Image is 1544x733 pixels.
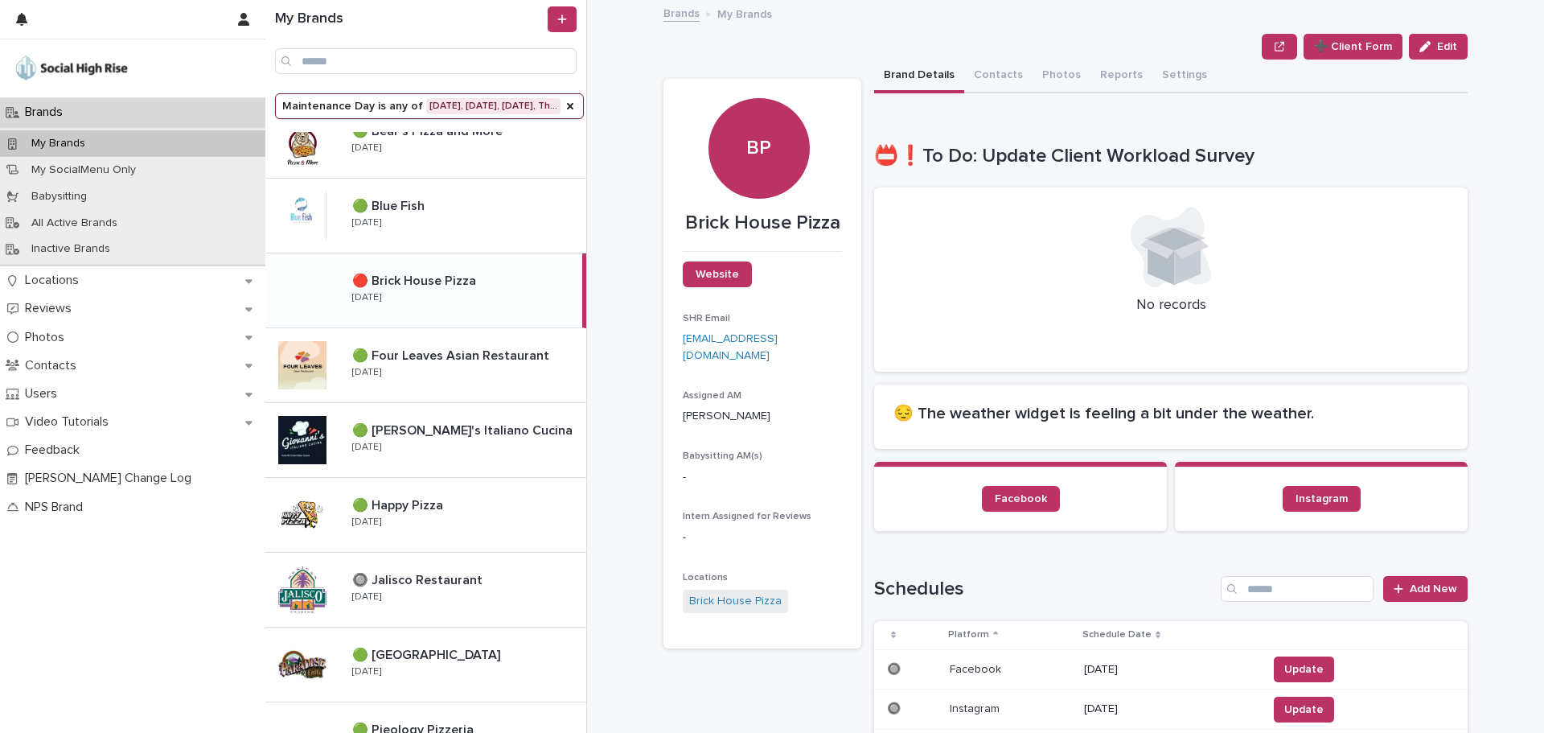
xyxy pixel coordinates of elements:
button: Update [1274,657,1334,682]
p: 🟢 [GEOGRAPHIC_DATA] [352,644,503,663]
p: Instagram [950,699,1003,716]
a: [EMAIL_ADDRESS][DOMAIN_NAME] [683,333,778,361]
tr: 🔘🔘 FacebookFacebook [DATE]Update [874,649,1468,690]
p: [DATE] [352,517,381,528]
p: [DATE] [352,142,381,154]
p: [DATE] [1084,663,1254,677]
img: o5DnuTxEQV6sW9jFYBBf [13,52,130,84]
p: Reviews [18,301,84,316]
p: Inactive Brands [18,242,123,256]
h1: My Brands [275,10,544,28]
p: [DATE] [352,666,381,677]
p: [DATE] [1084,702,1254,716]
span: Edit [1437,41,1457,52]
p: Locations [18,273,92,288]
h2: 😔 The weather widget is feeling a bit under the weather. [893,404,1448,423]
input: Search [1221,576,1374,602]
p: [DATE] [352,442,381,453]
p: [PERSON_NAME] Change Log [18,471,204,486]
button: ➕ Client Form [1304,34,1402,60]
a: Website [683,261,752,287]
p: NPS Brand [18,500,96,515]
p: 🟢 Happy Pizza [352,495,446,513]
button: Edit [1409,34,1468,60]
p: [PERSON_NAME] [683,408,842,425]
p: My Brands [18,137,98,150]
p: - [683,469,842,486]
input: Search [275,48,577,74]
span: Instagram [1296,493,1348,504]
p: No records [893,297,1448,315]
p: Babysitting [18,190,100,204]
span: ➕ Client Form [1314,39,1392,55]
p: Photos [18,330,77,345]
p: Platform [948,626,989,644]
p: Brands [18,105,76,120]
p: 🟢 Four Leaves Asian Restaurant [352,345,552,364]
a: Brick House Pizza [689,593,782,610]
div: BP [708,36,809,160]
p: Feedback [18,443,92,458]
p: Contacts [18,358,89,373]
p: 🔘 [887,660,904,677]
p: - [683,529,842,546]
span: Add New [1410,583,1457,595]
span: Website [696,269,739,280]
span: Babysitting AM(s) [683,451,762,461]
span: Assigned AM [683,391,741,401]
span: Update [1284,702,1324,718]
p: Video Tutorials [18,414,121,430]
a: Brands [663,3,700,22]
p: All Active Brands [18,216,130,230]
span: SHR Email [683,314,730,323]
p: 🔘 Jalisco Restaurant [352,570,486,588]
a: 🔘 Jalisco Restaurant🔘 Jalisco Restaurant [DATE] [265,553,586,628]
span: Facebook [995,493,1047,504]
button: Settings [1152,60,1217,93]
span: Update [1284,661,1324,677]
p: My Brands [717,4,772,22]
p: 🔘 [887,699,904,716]
a: 🟢 [PERSON_NAME]'s Italiano Cucina🟢 [PERSON_NAME]'s Italiano Cucina [DATE] [265,403,586,478]
button: Reports [1090,60,1152,93]
p: [DATE] [352,367,381,378]
p: [DATE] [352,591,381,603]
a: 🟢 Bear's Pizza and More🟢 Bear's Pizza and More [DATE] [265,104,586,179]
button: Update [1274,697,1334,723]
button: Photos [1033,60,1090,93]
a: 🔴 Brick House Pizza🔴 Brick House Pizza [DATE] [265,253,586,328]
a: 🟢 Four Leaves Asian Restaurant🟢 Four Leaves Asian Restaurant [DATE] [265,328,586,403]
span: Locations [683,573,728,583]
p: Schedule Date [1082,626,1152,644]
tr: 🔘🔘 InstagramInstagram [DATE]Update [874,690,1468,730]
p: 🟢 Blue Fish [352,196,428,214]
button: Brand Details [874,60,964,93]
p: Facebook [950,660,1004,677]
h1: 📛❗To Do: Update Client Workload Survey [874,145,1468,168]
h1: Schedules [874,578,1214,601]
a: 🟢 Happy Pizza🟢 Happy Pizza [DATE] [265,478,586,553]
p: Brick House Pizza [683,212,842,235]
a: 🟢 [GEOGRAPHIC_DATA]🟢 [GEOGRAPHIC_DATA] [DATE] [265,628,586,702]
p: [DATE] [352,292,381,303]
button: Maintenance Day [275,93,584,119]
button: Contacts [964,60,1033,93]
p: [DATE] [352,217,381,229]
span: Intern Assigned for Reviews [683,512,811,521]
a: Add New [1383,576,1468,602]
a: Facebook [982,486,1060,512]
a: 🟢 Blue Fish🟢 Blue Fish [DATE] [265,179,586,253]
p: Users [18,386,70,402]
a: Instagram [1283,486,1361,512]
p: 🟢 [PERSON_NAME]'s Italiano Cucina [352,420,576,439]
p: My SocialMenu Only [18,163,149,177]
p: 🔴 Brick House Pizza [352,270,479,289]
